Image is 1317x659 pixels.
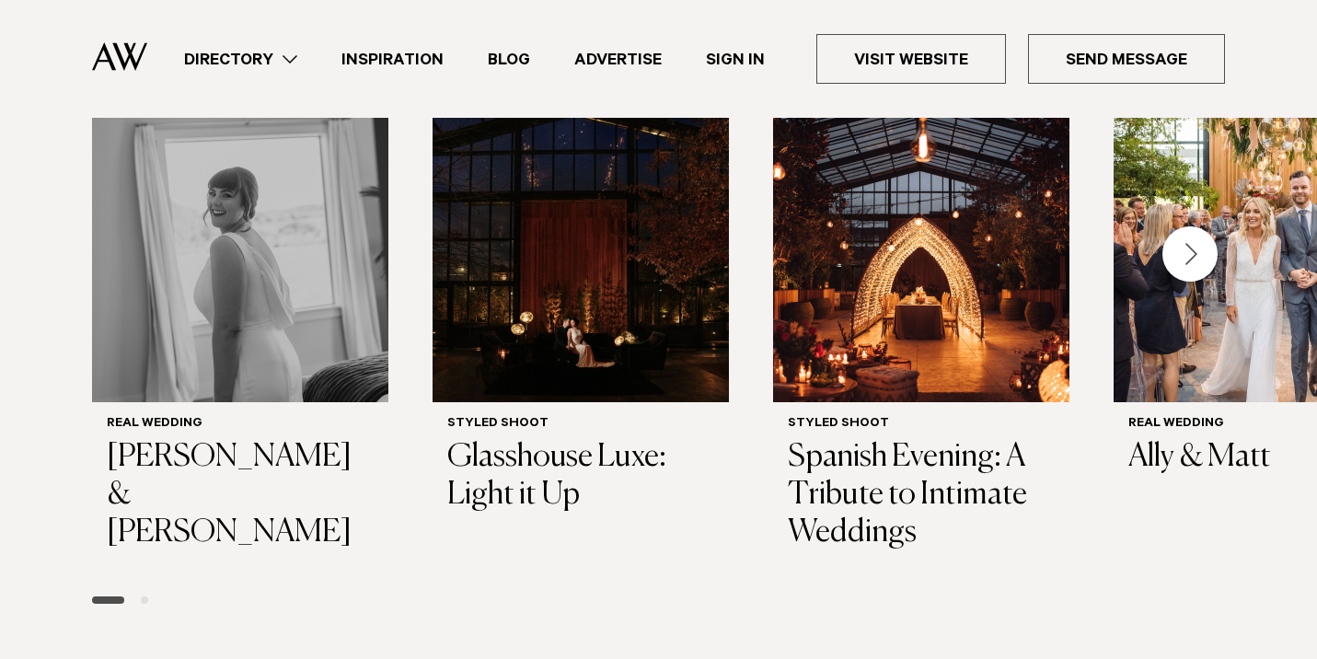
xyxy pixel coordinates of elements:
a: Visit Website [816,34,1006,84]
swiper-slide: 1 / 4 [92,106,388,567]
swiper-slide: 2 / 4 [433,106,729,567]
a: Advertise [552,47,684,72]
h3: Glasshouse Luxe: Light it Up [447,439,714,514]
h6: Real Wedding [107,417,374,433]
img: Styled Shoot | Glasshouse Luxe: Light it Up [433,106,729,402]
a: Styled Shoot | Glasshouse Luxe: Light it Up Styled Shoot Glasshouse Luxe: Light it Up [433,106,729,529]
a: Blog [466,47,552,72]
a: Directory [162,47,319,72]
h3: [PERSON_NAME] & [PERSON_NAME] [107,439,374,551]
swiper-slide: 3 / 4 [773,106,1069,567]
a: Sign In [684,47,787,72]
h6: Styled Shoot [788,417,1055,433]
h6: Styled Shoot [447,417,714,433]
a: Send Message [1028,34,1225,84]
img: Styled Shoot | Spanish Evening: A Tribute to Intimate Weddings [773,106,1069,402]
a: Real Wedding | Mel & Tom Real Wedding [PERSON_NAME] & [PERSON_NAME] [92,106,388,567]
a: Styled Shoot | Spanish Evening: A Tribute to Intimate Weddings Styled Shoot Spanish Evening: A Tr... [773,106,1069,567]
img: Auckland Weddings Logo [92,42,147,71]
img: Real Wedding | Mel & Tom [92,106,388,402]
a: Inspiration [319,47,466,72]
h3: Spanish Evening: A Tribute to Intimate Weddings [788,439,1055,551]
